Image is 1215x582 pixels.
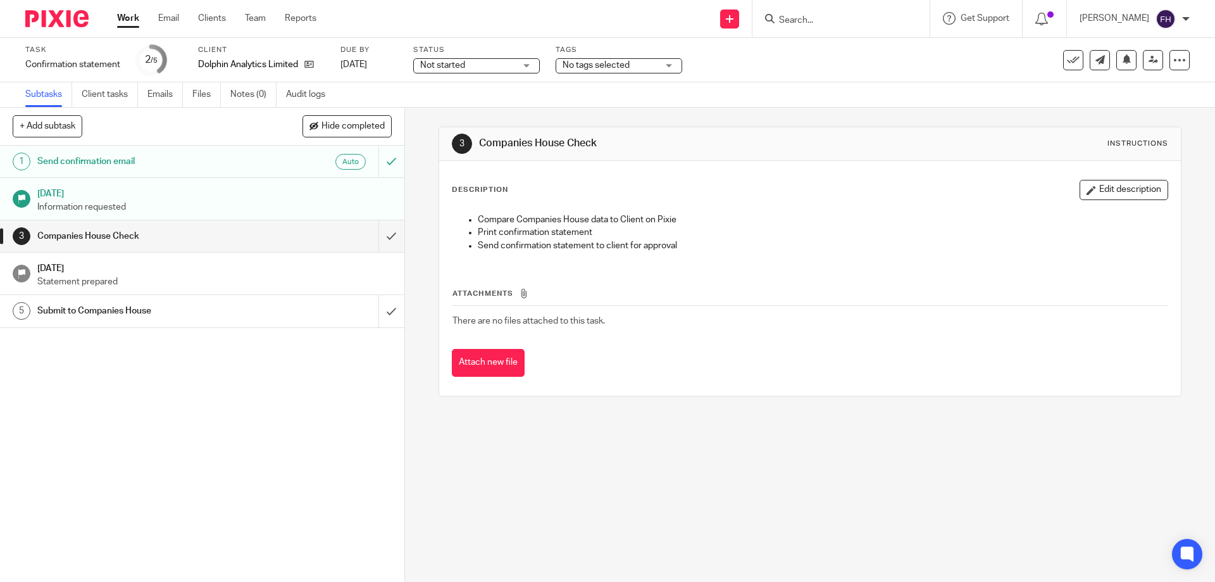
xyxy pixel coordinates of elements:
label: Due by [340,45,397,55]
label: Tags [556,45,682,55]
img: Pixie [25,10,89,27]
div: 5 [13,302,30,320]
div: 2 [145,53,158,67]
p: Information requested [37,201,392,213]
a: Audit logs [286,82,335,107]
h1: [DATE] [37,259,392,275]
div: 3 [452,134,472,154]
h1: [DATE] [37,184,392,200]
span: Hide completed [321,122,385,132]
p: Send confirmation statement to client for approval [478,239,1167,252]
div: 3 [13,227,30,245]
p: Description [452,185,508,195]
p: Statement prepared [37,275,392,288]
button: + Add subtask [13,115,82,137]
button: Attach new file [452,349,525,377]
span: [DATE] [340,60,367,69]
label: Task [25,45,120,55]
a: Subtasks [25,82,72,107]
span: Not started [420,61,465,70]
button: Edit description [1080,180,1168,200]
a: Reports [285,12,316,25]
p: Dolphin Analytics Limited [198,58,298,71]
small: /5 [151,57,158,64]
a: Team [245,12,266,25]
span: No tags selected [563,61,630,70]
span: There are no files attached to this task. [452,317,605,326]
div: Confirmation statement [25,58,120,71]
a: Notes (0) [230,82,277,107]
a: Email [158,12,179,25]
h1: Send confirmation email [37,152,256,171]
p: [PERSON_NAME] [1080,12,1149,25]
label: Client [198,45,325,55]
a: Emails [147,82,183,107]
h1: Companies House Check [479,137,837,150]
span: Attachments [452,290,513,297]
a: Client tasks [82,82,138,107]
a: Work [117,12,139,25]
p: Print confirmation statement [478,226,1167,239]
h1: Companies House Check [37,227,256,246]
img: svg%3E [1156,9,1176,29]
div: Auto [335,154,366,170]
span: Get Support [961,14,1009,23]
h1: Submit to Companies House [37,301,256,320]
a: Clients [198,12,226,25]
input: Search [778,15,892,27]
p: Compare Companies House data to Client on Pixie [478,213,1167,226]
div: 1 [13,153,30,170]
button: Hide completed [302,115,392,137]
label: Status [413,45,540,55]
div: Instructions [1107,139,1168,149]
a: Files [192,82,221,107]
